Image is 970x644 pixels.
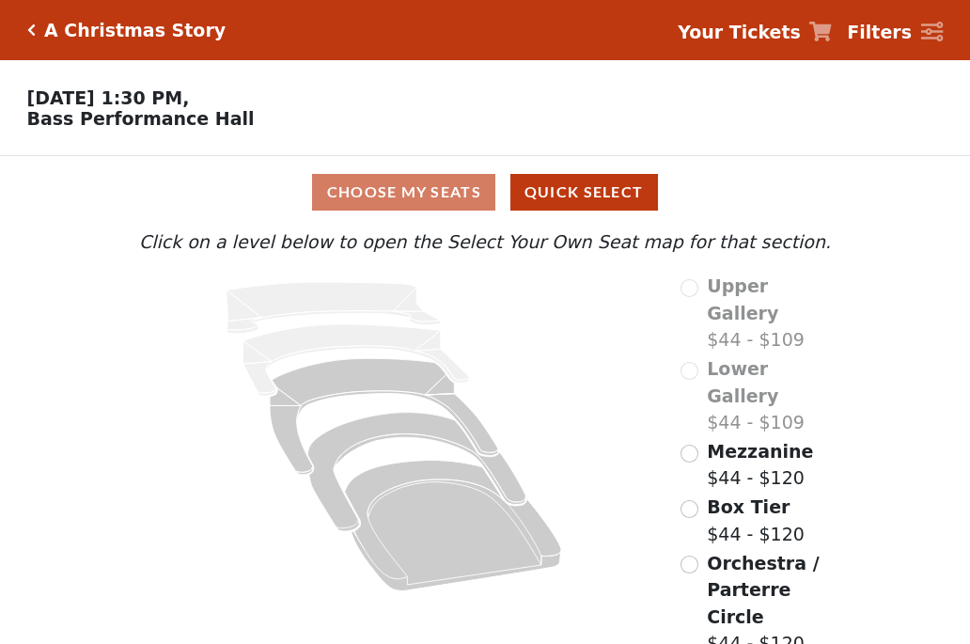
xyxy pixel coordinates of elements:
span: Upper Gallery [707,275,778,323]
label: $44 - $109 [707,273,836,353]
span: Orchestra / Parterre Circle [707,553,819,627]
label: $44 - $120 [707,438,813,492]
strong: Your Tickets [678,22,801,42]
a: Click here to go back to filters [27,24,36,37]
span: Box Tier [707,496,790,517]
label: $44 - $109 [707,355,836,436]
path: Lower Gallery - Seats Available: 0 [243,324,470,396]
span: Lower Gallery [707,358,778,406]
strong: Filters [847,22,912,42]
p: Click on a level below to open the Select Your Own Seat map for that section. [134,228,836,256]
button: Quick Select [510,174,658,211]
path: Orchestra / Parterre Circle - Seats Available: 132 [345,461,562,591]
path: Upper Gallery - Seats Available: 0 [227,282,441,334]
span: Mezzanine [707,441,813,462]
a: Filters [847,19,943,46]
a: Your Tickets [678,19,832,46]
h5: A Christmas Story [44,20,226,41]
label: $44 - $120 [707,494,805,547]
